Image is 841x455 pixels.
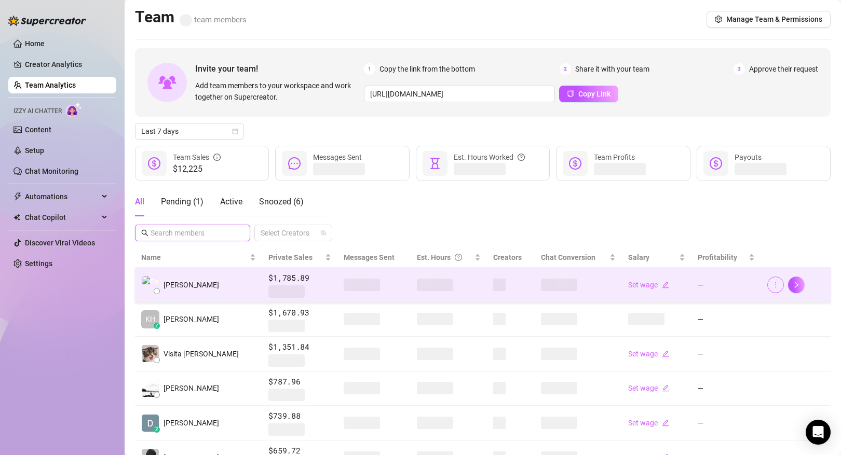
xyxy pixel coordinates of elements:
[173,151,221,163] div: Team Sales
[806,420,831,445] div: Open Intercom Messenger
[662,419,669,426] span: edit
[735,153,762,161] span: Payouts
[148,157,160,170] span: dollar-circle
[25,126,51,134] a: Content
[164,417,219,429] span: [PERSON_NAME]
[154,426,160,433] div: z
[691,302,761,337] td: —
[793,281,800,288] span: right
[628,253,649,261] span: Salary
[141,252,248,263] span: Name
[268,253,313,261] span: Private Sales
[691,371,761,406] td: —
[628,419,669,427] a: Set wageedit
[364,63,375,75] span: 1
[13,192,22,201] span: thunderbolt
[628,281,669,289] a: Set wageedit
[749,63,818,75] span: Approve their request
[195,62,364,75] span: Invite your team!
[429,157,441,170] span: hourglass
[268,376,331,388] span: $787.96
[141,123,238,139] span: Last 7 days
[734,63,745,75] span: 3
[379,63,475,75] span: Copy the link from the bottom
[455,252,462,263] span: question-circle
[569,157,581,170] span: dollar-circle
[142,345,159,362] img: Visita Renz Edw…
[232,128,238,134] span: calendar
[268,410,331,422] span: $739.88
[220,197,242,206] span: Active
[142,276,159,293] img: Paul James Sori…
[710,157,722,170] span: dollar-circle
[726,15,822,23] span: Manage Team & Permissions
[25,188,99,205] span: Automations
[164,279,219,291] span: [PERSON_NAME]
[698,253,737,261] span: Profitability
[715,16,722,23] span: setting
[141,229,148,237] span: search
[25,239,95,247] a: Discover Viral Videos
[25,167,78,175] a: Chat Monitoring
[259,197,304,206] span: Snoozed ( 6 )
[180,15,247,24] span: team members
[691,337,761,371] td: —
[560,63,571,75] span: 2
[313,153,362,161] span: Messages Sent
[487,247,534,268] th: Creators
[13,214,20,221] img: Chat Copilot
[559,86,618,102] button: Copy Link
[25,209,99,226] span: Chat Copilot
[25,259,52,268] a: Settings
[25,146,44,155] a: Setup
[268,307,331,319] span: $1,670.93
[691,406,761,440] td: —
[288,157,301,170] span: message
[25,56,108,73] a: Creator Analytics
[518,151,525,163] span: question-circle
[151,227,236,239] input: Search members
[575,63,649,75] span: Share it with your team
[454,151,525,163] div: Est. Hours Worked
[173,163,221,175] span: $12,225
[161,196,204,208] div: Pending ( 1 )
[164,348,239,360] span: Visita [PERSON_NAME]
[662,350,669,357] span: edit
[135,196,144,208] div: All
[25,81,76,89] a: Team Analytics
[320,230,327,236] span: team
[707,11,831,27] button: Manage Team & Permissions
[691,268,761,302] td: —
[213,151,221,163] span: info-circle
[195,80,360,103] span: Add team members to your workspace and work together on Supercreator.
[541,253,595,261] span: Chat Conversion
[417,252,472,263] div: Est. Hours
[142,415,159,432] img: Dale Jacolba
[344,253,395,261] span: Messages Sent
[567,90,574,97] span: copy
[135,247,262,268] th: Name
[662,384,669,392] span: edit
[772,281,779,288] span: more
[66,102,82,117] img: AI Chatter
[164,382,219,394] span: [PERSON_NAME]
[628,350,669,358] a: Set wageedit
[628,384,669,392] a: Set wageedit
[662,281,669,288] span: edit
[164,313,219,325] span: [PERSON_NAME]
[154,323,160,329] div: z
[594,153,635,161] span: Team Profits
[8,16,86,26] img: logo-BBDzfeDw.svg
[25,39,45,48] a: Home
[135,7,247,27] h2: Team
[142,380,159,397] img: Wyne
[13,106,62,116] span: Izzy AI Chatter
[268,272,331,284] span: $1,785.89
[578,90,611,98] span: Copy Link
[268,341,331,353] span: $1,351.84
[145,313,155,325] span: KH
